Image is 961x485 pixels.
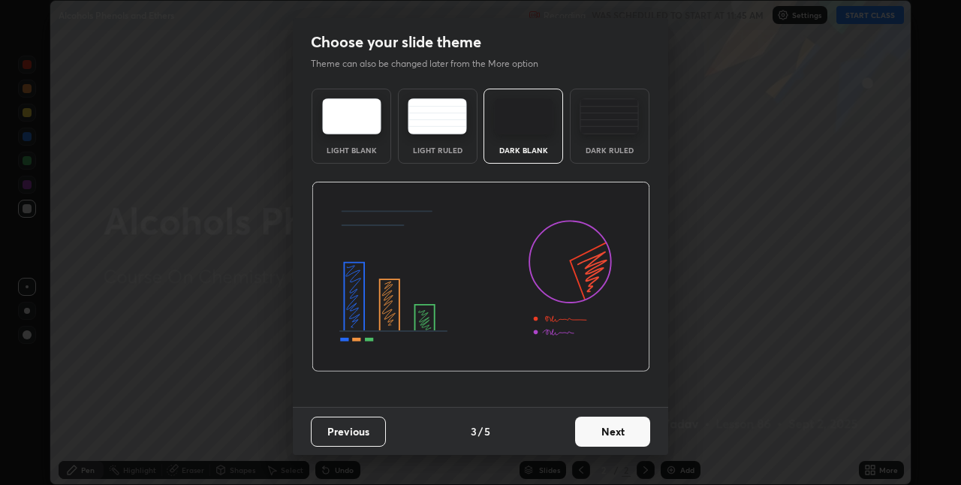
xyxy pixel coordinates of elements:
h4: 5 [484,423,490,439]
div: Dark Ruled [580,146,640,154]
button: Next [575,417,650,447]
div: Light Ruled [408,146,468,154]
p: Theme can also be changed later from the More option [311,57,554,71]
h4: 3 [471,423,477,439]
img: darkThemeBanner.d06ce4a2.svg [312,182,650,372]
img: lightRuledTheme.5fabf969.svg [408,98,467,134]
div: Dark Blank [493,146,553,154]
img: darkRuledTheme.de295e13.svg [580,98,639,134]
h4: / [478,423,483,439]
button: Previous [311,417,386,447]
h2: Choose your slide theme [311,32,481,52]
div: Light Blank [321,146,381,154]
img: lightTheme.e5ed3b09.svg [322,98,381,134]
img: darkTheme.f0cc69e5.svg [494,98,553,134]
